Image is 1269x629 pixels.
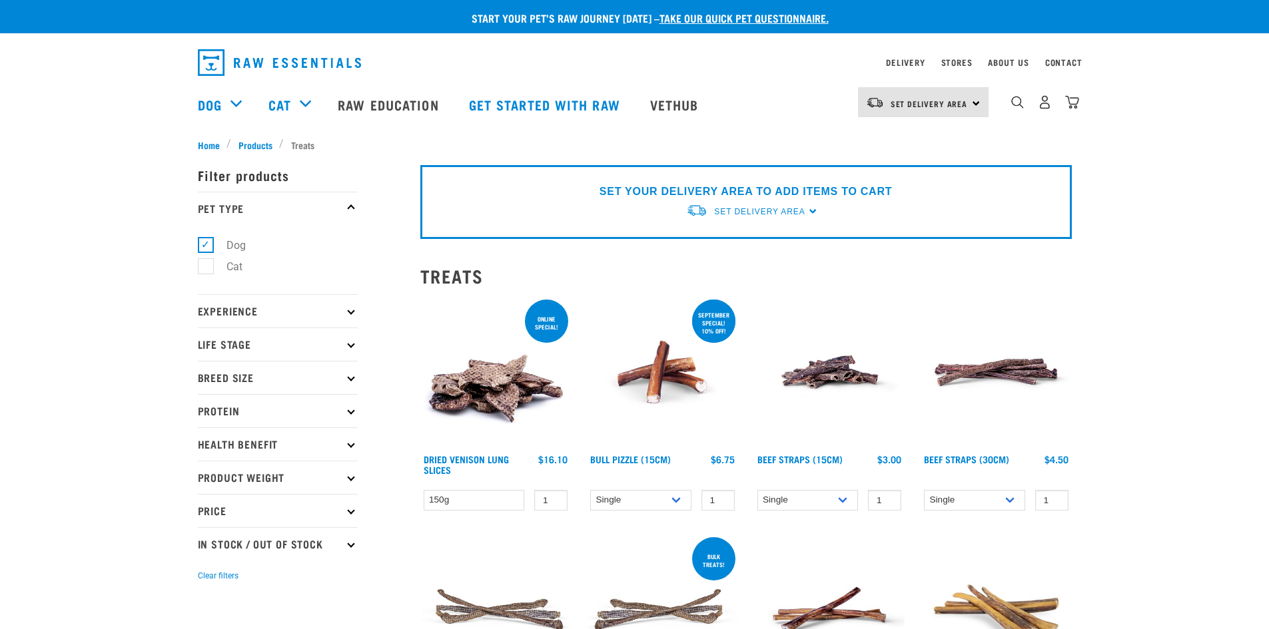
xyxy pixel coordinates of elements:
[324,78,455,131] a: Raw Education
[198,49,361,76] img: Raw Essentials Logo
[886,60,925,65] a: Delivery
[205,237,251,254] label: Dog
[891,101,968,106] span: Set Delivery Area
[424,457,509,472] a: Dried Venison Lung Slices
[198,95,222,114] a: Dog
[1045,60,1082,65] a: Contact
[714,207,805,216] span: Set Delivery Area
[692,546,735,574] div: BULK TREATS!
[198,461,358,494] p: Product Weight
[1038,95,1052,109] img: user.png
[686,204,707,218] img: van-moving.png
[701,490,735,511] input: 1
[198,327,358,361] p: Life Stage
[198,138,227,152] a: Home
[456,78,637,131] a: Get started with Raw
[590,457,671,461] a: Bull Pizzle (15cm)
[757,457,843,461] a: Beef Straps (15cm)
[198,427,358,461] p: Health Benefit
[268,95,291,114] a: Cat
[198,294,358,327] p: Experience
[868,490,901,511] input: 1
[187,44,1082,81] nav: dropdown navigation
[420,266,1072,286] h2: Treats
[659,15,829,21] a: take our quick pet questionnaire.
[420,297,572,448] img: 1304 Venison Lung Slices 01
[231,138,279,152] a: Products
[754,297,905,448] img: Raw Essentials Beef Straps 15cm 6 Pack
[198,527,358,560] p: In Stock / Out Of Stock
[988,60,1029,65] a: About Us
[198,158,358,192] p: Filter products
[538,454,568,465] div: $16.10
[525,309,568,337] div: ONLINE SPECIAL!
[198,138,1072,152] nav: breadcrumbs
[205,258,248,275] label: Cat
[198,361,358,394] p: Breed Size
[1065,95,1079,109] img: home-icon@2x.png
[711,454,735,465] div: $6.75
[198,570,238,582] button: Clear filters
[198,192,358,225] p: Pet Type
[1011,96,1024,108] img: home-icon-1@2x.png
[637,78,715,131] a: Vethub
[600,184,892,200] p: SET YOUR DELIVERY AREA TO ADD ITEMS TO CART
[198,494,358,527] p: Price
[534,490,568,511] input: 1
[866,97,884,108] img: van-moving.png
[924,457,1009,461] a: Beef Straps (30cm)
[877,454,901,465] div: $3.00
[238,138,272,152] span: Products
[587,297,738,448] img: Bull Pizzle
[198,138,220,152] span: Home
[1035,490,1068,511] input: 1
[921,297,1072,448] img: Raw Essentials Beef Straps 6 Pack
[692,305,735,341] div: September special! 10% off!
[198,394,358,427] p: Protein
[941,60,973,65] a: Stores
[1045,454,1068,465] div: $4.50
